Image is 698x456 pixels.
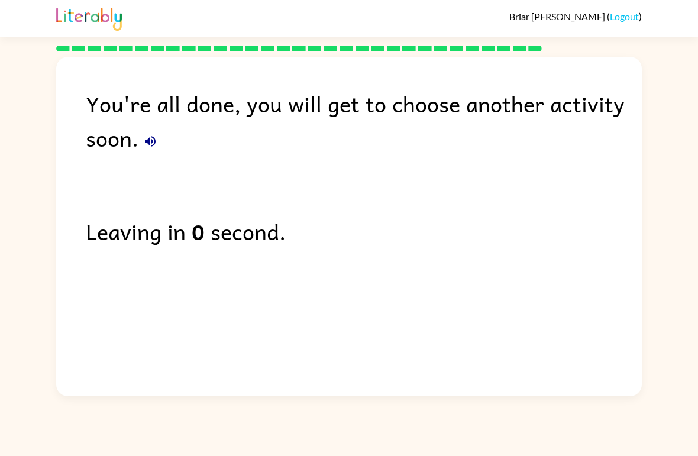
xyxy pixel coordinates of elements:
[509,11,607,22] span: Briar [PERSON_NAME]
[509,11,642,22] div: ( )
[86,86,642,155] div: You're all done, you will get to choose another activity soon.
[610,11,639,22] a: Logout
[192,214,205,248] b: 0
[86,214,642,248] div: Leaving in second.
[56,5,122,31] img: Literably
